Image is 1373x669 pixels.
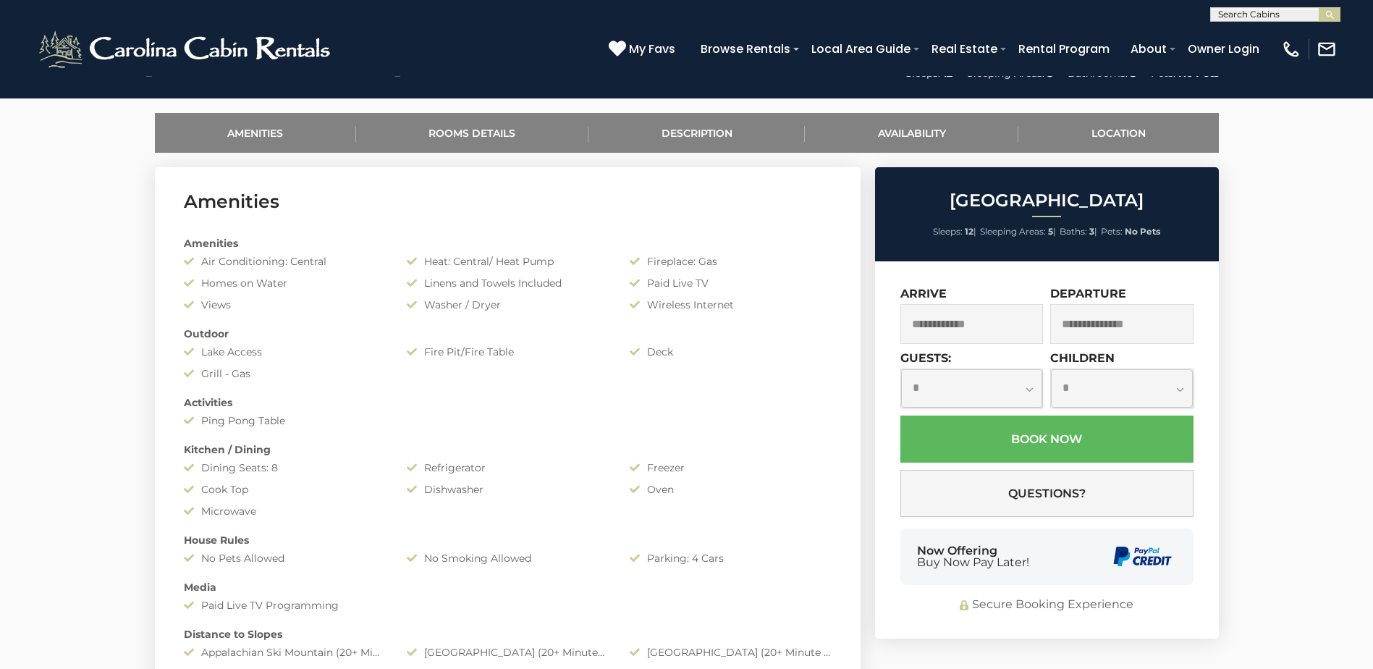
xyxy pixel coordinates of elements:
[173,345,396,359] div: Lake Access
[173,327,842,341] div: Outdoor
[173,366,396,381] div: Grill - Gas
[965,226,973,237] strong: 12
[36,28,337,71] img: White-1-2.png
[619,298,842,312] div: Wireless Internet
[619,551,842,565] div: Parking: 4 Cars
[173,580,842,594] div: Media
[173,254,396,269] div: Air Conditioning: Central
[879,191,1215,210] h2: [GEOGRAPHIC_DATA]
[900,351,951,365] label: Guests:
[396,345,619,359] div: Fire Pit/Fire Table
[1048,226,1053,237] strong: 5
[173,533,842,547] div: House Rules
[1281,39,1301,59] img: phone-regular-white.png
[173,236,842,251] div: Amenities
[804,36,918,62] a: Local Area Guide
[173,598,396,613] div: Paid Live TV Programming
[924,36,1005,62] a: Real Estate
[356,113,588,153] a: Rooms Details
[173,442,842,457] div: Kitchen / Dining
[805,113,1018,153] a: Availability
[396,298,619,312] div: Washer / Dryer
[184,189,832,214] h3: Amenities
[900,597,1194,613] div: Secure Booking Experience
[396,460,619,475] div: Refrigerator
[1180,36,1267,62] a: Owner Login
[173,276,396,290] div: Homes on Water
[900,470,1194,517] button: Questions?
[396,254,619,269] div: Heat: Central/ Heat Pump
[619,254,842,269] div: Fireplace: Gas
[619,345,842,359] div: Deck
[173,395,842,410] div: Activities
[1101,226,1123,237] span: Pets:
[629,40,675,58] span: My Favs
[619,645,842,660] div: [GEOGRAPHIC_DATA] (20+ Minute Drive)
[173,460,396,475] div: Dining Seats: 8
[155,113,356,153] a: Amenities
[173,504,396,518] div: Microwave
[173,298,396,312] div: Views
[1018,113,1218,153] a: Location
[1317,39,1337,59] img: mail-regular-white.png
[1089,226,1094,237] strong: 3
[173,551,396,565] div: No Pets Allowed
[933,222,976,241] li: |
[900,287,947,300] label: Arrive
[396,645,619,660] div: [GEOGRAPHIC_DATA] (20+ Minutes Drive)
[1060,222,1097,241] li: |
[619,482,842,497] div: Oven
[693,36,798,62] a: Browse Rentals
[980,222,1056,241] li: |
[1123,36,1174,62] a: About
[933,226,963,237] span: Sleeps:
[900,416,1194,463] button: Book Now
[1050,287,1126,300] label: Departure
[173,482,396,497] div: Cook Top
[173,627,842,641] div: Distance to Slopes
[173,645,396,660] div: Appalachian Ski Mountain (20+ Minute Drive)
[1125,226,1160,237] strong: No Pets
[609,40,679,59] a: My Favs
[396,482,619,497] div: Dishwasher
[619,276,842,290] div: Paid Live TV
[1060,226,1087,237] span: Baths:
[173,413,396,428] div: Ping Pong Table
[917,545,1029,568] div: Now Offering
[588,113,805,153] a: Description
[396,276,619,290] div: Linens and Towels Included
[1011,36,1117,62] a: Rental Program
[1050,351,1115,365] label: Children
[396,551,619,565] div: No Smoking Allowed
[619,460,842,475] div: Freezer
[980,226,1046,237] span: Sleeping Areas:
[917,557,1029,568] span: Buy Now Pay Later!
